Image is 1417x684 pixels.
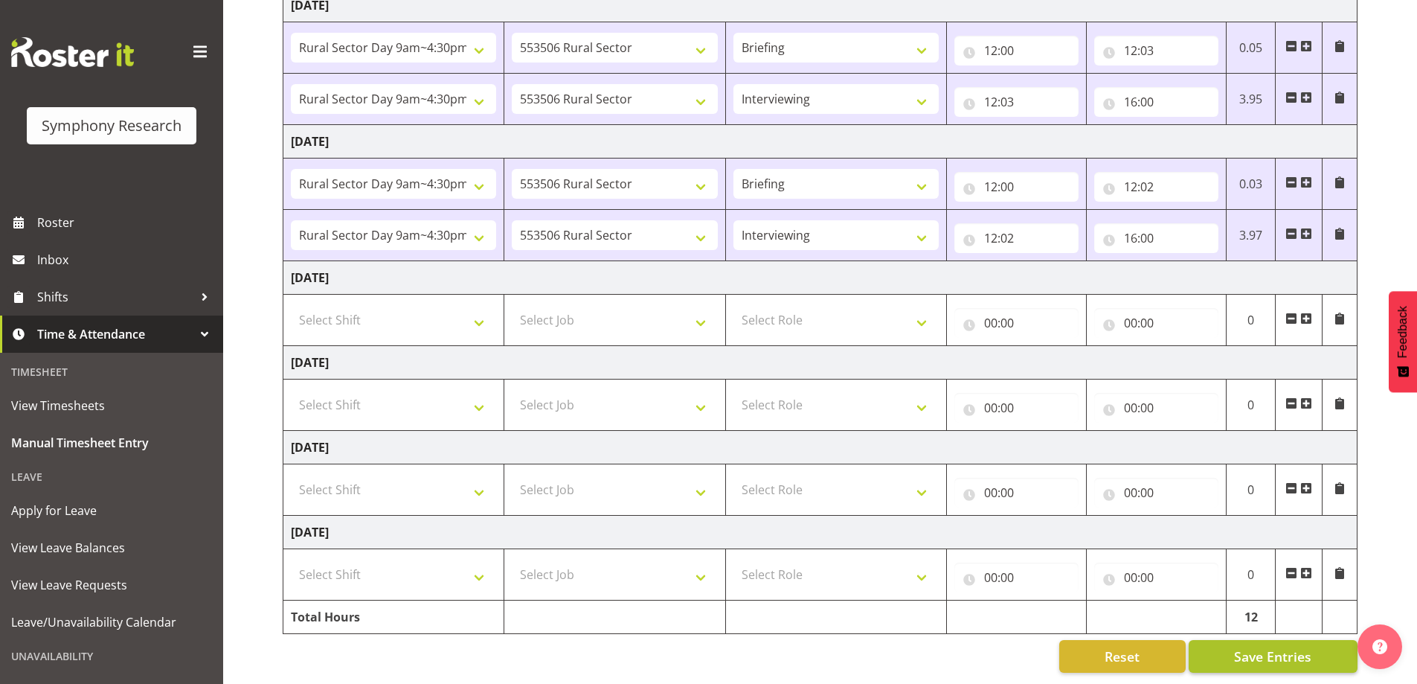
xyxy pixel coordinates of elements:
[1094,478,1218,508] input: Click to select...
[11,574,212,596] span: View Leave Requests
[954,87,1079,117] input: Click to select...
[37,286,193,308] span: Shifts
[1226,549,1276,601] td: 0
[37,211,216,234] span: Roster
[4,357,219,387] div: Timesheet
[37,249,216,271] span: Inbox
[1105,647,1140,666] span: Reset
[954,563,1079,592] input: Click to select...
[283,516,1357,549] td: [DATE]
[42,115,181,137] div: Symphony Research
[4,566,219,604] a: View Leave Requests
[954,393,1079,423] input: Click to select...
[1059,640,1186,673] button: Reset
[11,432,212,454] span: Manual Timesheet Entry
[37,323,193,345] span: Time & Attendance
[283,601,504,634] td: Total Hours
[4,461,219,492] div: Leave
[1396,306,1410,358] span: Feedback
[283,261,1357,295] td: [DATE]
[4,641,219,671] div: Unavailability
[1226,464,1276,516] td: 0
[1372,639,1387,654] img: help-xxl-2.png
[283,125,1357,159] td: [DATE]
[954,478,1079,508] input: Click to select...
[1189,640,1357,673] button: Save Entries
[1226,295,1276,346] td: 0
[1094,36,1218,65] input: Click to select...
[11,394,212,417] span: View Timesheets
[1094,172,1218,202] input: Click to select...
[4,529,219,566] a: View Leave Balances
[11,611,212,633] span: Leave/Unavailability Calendar
[954,36,1079,65] input: Click to select...
[1234,647,1311,666] span: Save Entries
[1094,393,1218,423] input: Click to select...
[11,499,212,522] span: Apply for Leave
[1389,291,1417,392] button: Feedback - Show survey
[4,604,219,641] a: Leave/Unavailability Calendar
[11,37,134,67] img: Rosterit website logo
[4,492,219,529] a: Apply for Leave
[11,537,212,559] span: View Leave Balances
[1226,74,1276,125] td: 3.95
[954,308,1079,338] input: Click to select...
[1094,308,1218,338] input: Click to select...
[1226,380,1276,431] td: 0
[283,431,1357,464] td: [DATE]
[954,172,1079,202] input: Click to select...
[954,223,1079,253] input: Click to select...
[4,424,219,461] a: Manual Timesheet Entry
[4,387,219,424] a: View Timesheets
[1094,223,1218,253] input: Click to select...
[1094,563,1218,592] input: Click to select...
[283,346,1357,380] td: [DATE]
[1226,159,1276,210] td: 0.03
[1226,22,1276,74] td: 0.05
[1094,87,1218,117] input: Click to select...
[1226,601,1276,634] td: 12
[1226,210,1276,261] td: 3.97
